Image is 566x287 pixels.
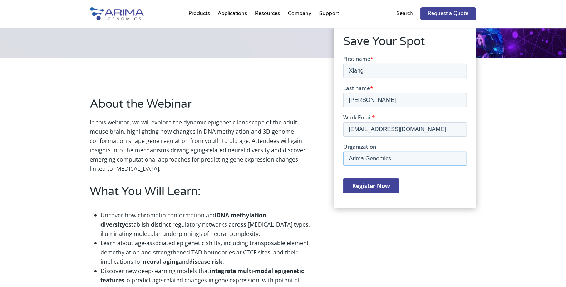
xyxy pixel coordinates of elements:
[190,258,225,266] strong: disease risk.
[90,184,313,205] h2: What You Will Learn:
[420,7,476,20] a: Request a Quote
[101,211,313,238] li: Uncover how chromatin conformation and establish distinct regulatory networks across [MEDICAL_DAT...
[343,34,467,55] h2: Save Your Spot
[143,258,179,266] strong: neural aging
[90,7,144,20] img: Arima-Genomics-logo
[90,118,313,173] p: In this webinar, we will explore the dynamic epigenetic landscape of the adult mouse brain, highl...
[397,9,413,18] p: Search
[343,55,467,199] iframe: Form 0
[101,238,313,266] li: Learn about age-associated epigenetic shifts, including transposable element demethylation and st...
[90,96,313,118] h2: About the Webinar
